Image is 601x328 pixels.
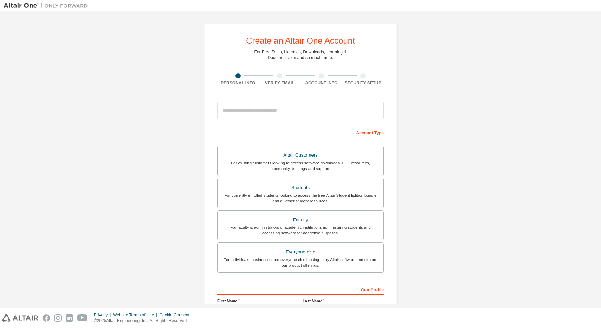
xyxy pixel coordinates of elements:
div: Security Setup [342,80,384,86]
div: Website Terms of Use [113,312,159,318]
div: Everyone else [222,247,379,257]
div: For individuals, businesses and everyone else looking to try Altair software and explore our prod... [222,257,379,268]
div: Your Profile [217,283,384,295]
img: linkedin.svg [66,314,73,322]
div: Verify Email [259,80,301,86]
div: For currently enrolled students looking to access the free Altair Student Edition bundle and all ... [222,193,379,204]
img: Altair One [4,2,91,9]
div: Privacy [94,312,113,318]
div: Account Type [217,127,384,138]
div: For faculty & administrators of academic institutions administering students and accessing softwa... [222,225,379,236]
div: Students [222,183,379,193]
label: Last Name [303,298,384,304]
p: © 2025 Altair Engineering, Inc. All Rights Reserved. [94,318,194,324]
img: altair_logo.svg [2,314,38,322]
div: Altair Customers [222,150,379,160]
img: youtube.svg [77,314,88,322]
img: instagram.svg [54,314,62,322]
div: Faculty [222,215,379,225]
label: First Name [217,298,298,304]
div: For Free Trials, Licenses, Downloads, Learning & Documentation and so much more. [254,49,347,61]
img: facebook.svg [43,314,50,322]
div: Personal Info [217,80,259,86]
div: For existing customers looking to access software downloads, HPC resources, community, trainings ... [222,160,379,171]
div: Account Info [300,80,342,86]
div: Create an Altair One Account [246,37,355,45]
div: Cookie Consent [159,312,193,318]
